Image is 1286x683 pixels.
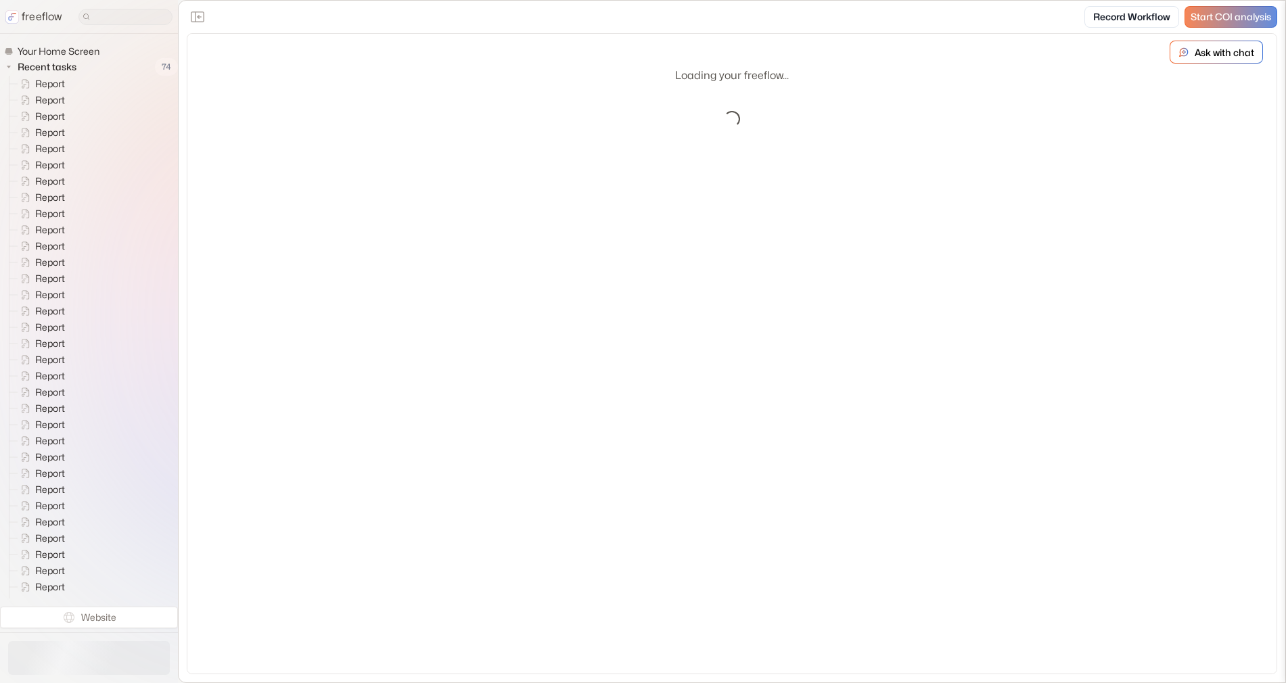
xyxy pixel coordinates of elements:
[32,174,69,188] span: Report
[32,337,69,350] span: Report
[9,335,70,352] a: Report
[32,369,69,383] span: Report
[32,126,69,139] span: Report
[15,45,104,58] span: Your Home Screen
[15,60,81,74] span: Recent tasks
[4,59,82,75] button: Recent tasks
[9,254,70,270] a: Report
[32,207,69,220] span: Report
[32,256,69,269] span: Report
[9,92,70,108] a: Report
[32,467,69,480] span: Report
[32,191,69,204] span: Report
[1084,6,1179,28] a: Record Workflow
[32,223,69,237] span: Report
[22,9,62,25] p: freeflow
[9,303,70,319] a: Report
[32,515,69,529] span: Report
[5,9,62,25] a: freeflow
[9,417,70,433] a: Report
[32,142,69,156] span: Report
[32,321,69,334] span: Report
[32,418,69,431] span: Report
[1185,6,1277,28] a: Start COI analysis
[9,595,70,611] a: Report
[9,546,70,563] a: Report
[9,530,70,546] a: Report
[9,270,70,287] a: Report
[32,499,69,513] span: Report
[9,189,70,206] a: Report
[32,304,69,318] span: Report
[9,206,70,222] a: Report
[32,158,69,172] span: Report
[32,110,69,123] span: Report
[32,93,69,107] span: Report
[32,532,69,545] span: Report
[32,239,69,253] span: Report
[32,596,69,610] span: Report
[9,498,70,514] a: Report
[9,319,70,335] a: Report
[32,548,69,561] span: Report
[9,465,70,481] a: Report
[9,449,70,465] a: Report
[32,450,69,464] span: Report
[32,580,69,594] span: Report
[32,272,69,285] span: Report
[9,222,70,238] a: Report
[9,481,70,498] a: Report
[32,353,69,367] span: Report
[1195,45,1254,60] p: Ask with chat
[9,287,70,303] a: Report
[187,6,208,28] button: Close the sidebar
[9,514,70,530] a: Report
[4,45,105,58] a: Your Home Screen
[9,141,70,157] a: Report
[32,564,69,578] span: Report
[32,288,69,302] span: Report
[9,368,70,384] a: Report
[9,157,70,173] a: Report
[9,563,70,579] a: Report
[1191,11,1271,23] span: Start COI analysis
[9,352,70,368] a: Report
[32,385,69,399] span: Report
[9,108,70,124] a: Report
[9,400,70,417] a: Report
[155,58,178,76] span: 74
[9,238,70,254] a: Report
[9,76,70,92] a: Report
[9,433,70,449] a: Report
[9,579,70,595] a: Report
[9,173,70,189] a: Report
[9,124,70,141] a: Report
[32,483,69,496] span: Report
[32,77,69,91] span: Report
[9,384,70,400] a: Report
[32,402,69,415] span: Report
[675,68,789,84] p: Loading your freeflow...
[32,434,69,448] span: Report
